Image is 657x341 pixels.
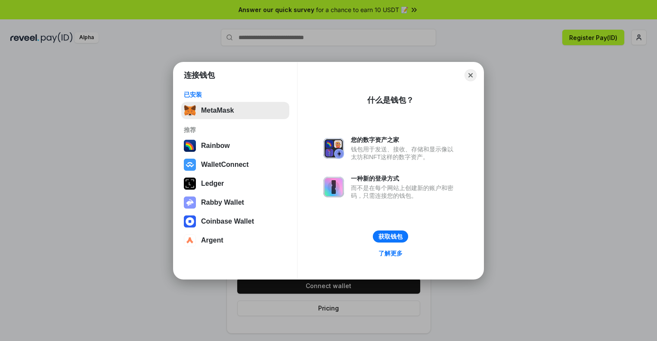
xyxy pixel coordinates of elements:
div: 什么是钱包？ [367,95,414,105]
img: svg+xml,%3Csvg%20xmlns%3D%22http%3A%2F%2Fwww.w3.org%2F2000%2Fsvg%22%20width%3D%2228%22%20height%3... [184,178,196,190]
button: Argent [181,232,289,249]
img: svg+xml,%3Csvg%20width%3D%2228%22%20height%3D%2228%22%20viewBox%3D%220%200%2028%2028%22%20fill%3D... [184,159,196,171]
img: svg+xml,%3Csvg%20fill%3D%22none%22%20height%3D%2233%22%20viewBox%3D%220%200%2035%2033%22%20width%... [184,104,196,117]
div: 而不是在每个网站上创建新的账户和密码，只需连接您的钱包。 [351,184,458,200]
button: WalletConnect [181,156,289,173]
h1: 连接钱包 [184,70,215,80]
button: Coinbase Wallet [181,213,289,230]
img: svg+xml,%3Csvg%20xmlns%3D%22http%3A%2F%2Fwww.w3.org%2F2000%2Fsvg%22%20fill%3D%22none%22%20viewBox... [323,177,344,197]
div: Rabby Wallet [201,199,244,206]
div: 推荐 [184,126,287,134]
img: svg+xml,%3Csvg%20width%3D%22120%22%20height%3D%22120%22%20viewBox%3D%220%200%20120%20120%22%20fil... [184,140,196,152]
img: svg+xml,%3Csvg%20xmlns%3D%22http%3A%2F%2Fwww.w3.org%2F2000%2Fsvg%22%20fill%3D%22none%22%20viewBox... [323,138,344,159]
button: MetaMask [181,102,289,119]
button: Rainbow [181,137,289,154]
div: Argent [201,237,223,244]
div: 您的数字资产之家 [351,136,458,144]
img: svg+xml,%3Csvg%20xmlns%3D%22http%3A%2F%2Fwww.w3.org%2F2000%2Fsvg%22%20fill%3D%22none%22%20viewBox... [184,197,196,209]
button: Ledger [181,175,289,192]
div: MetaMask [201,107,234,114]
div: 了解更多 [378,249,403,257]
button: Close [465,69,477,81]
img: svg+xml,%3Csvg%20width%3D%2228%22%20height%3D%2228%22%20viewBox%3D%220%200%2028%2028%22%20fill%3D... [184,215,196,227]
div: Rainbow [201,142,230,150]
div: WalletConnect [201,161,249,169]
div: 获取钱包 [378,233,403,240]
div: Ledger [201,180,224,187]
div: 钱包用于发送、接收、存储和显示像以太坊和NFT这样的数字资产。 [351,145,458,161]
div: 已安装 [184,91,287,98]
div: 一种新的登录方式 [351,175,458,182]
button: Rabby Wallet [181,194,289,211]
div: Coinbase Wallet [201,218,254,225]
button: 获取钱包 [373,230,408,243]
a: 了解更多 [373,248,408,259]
img: svg+xml,%3Csvg%20width%3D%2228%22%20height%3D%2228%22%20viewBox%3D%220%200%2028%2028%22%20fill%3D... [184,234,196,246]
